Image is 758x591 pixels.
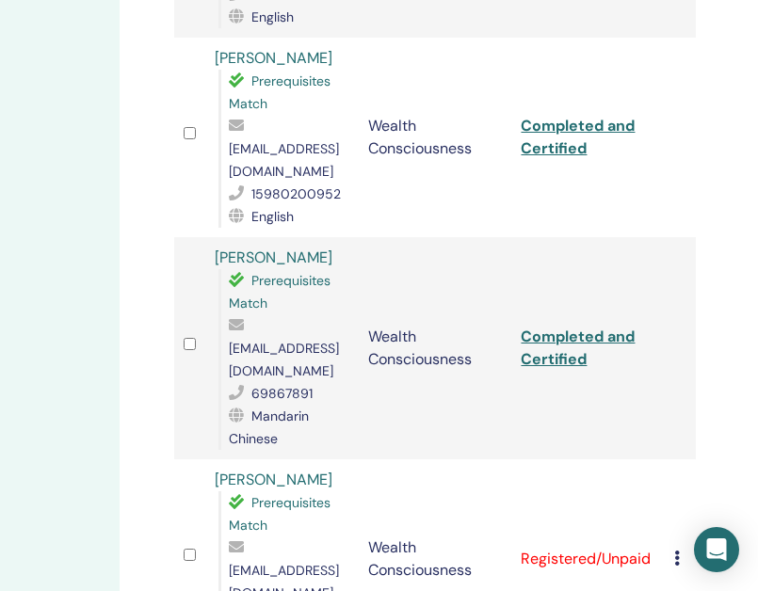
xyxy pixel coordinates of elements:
a: Completed and Certified [521,116,635,158]
span: [EMAIL_ADDRESS][DOMAIN_NAME] [229,140,339,180]
span: Mandarin Chinese [229,407,309,447]
span: Prerequisites Match [229,494,331,534]
a: [PERSON_NAME] [215,48,332,68]
a: [PERSON_NAME] [215,248,332,267]
span: English [251,208,294,225]
span: 15980200952 [251,185,341,202]
span: English [251,8,294,25]
span: Prerequisites Match [229,272,331,311]
span: [EMAIL_ADDRESS][DOMAIN_NAME] [229,340,339,379]
div: Open Intercom Messenger [694,527,739,572]
span: 69867891 [251,385,313,402]
td: Wealth Consciousness [359,38,512,237]
td: Wealth Consciousness [359,237,512,459]
a: [PERSON_NAME] [215,470,332,489]
span: Prerequisites Match [229,72,331,112]
a: Completed and Certified [521,327,635,369]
